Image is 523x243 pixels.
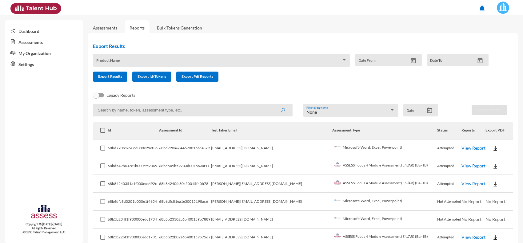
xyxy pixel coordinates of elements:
th: Id [108,122,159,139]
td: ASSESS Focus 4 Module Assessment (EN/AR) (Ba - IB) [332,175,437,193]
span: Legacy Reports [106,92,135,99]
a: Dashboard [5,25,83,36]
button: Open calendar [424,107,435,114]
a: View Report [461,145,485,151]
span: Download PDF [477,108,502,112]
td: 68b5b23302a6b400159b7889 [159,211,211,229]
a: Assessments [93,25,117,30]
td: 68bd549b59703d001563af11 [159,157,211,175]
td: 68b84240351a1f000eaa492c [108,175,159,193]
td: [EMAIL_ADDRESS][DOMAIN_NAME] [211,211,332,229]
th: Status [437,122,461,139]
td: [PERSON_NAME][EMAIL_ADDRESS][DOMAIN_NAME] [211,175,332,193]
th: Export PDF [485,122,513,139]
span: No Report [461,199,481,204]
a: Settings [5,58,83,69]
a: View Report [461,181,485,186]
h2: Export Results [93,43,493,49]
td: [EMAIL_ADDRESS][DOMAIN_NAME] [211,157,332,175]
td: 68b84240fa80c50015f40b78 [159,175,211,193]
td: Microsoft (Word, Excel, Powerpoint) [332,211,437,229]
img: assesscompany-logo.png [30,204,58,221]
span: No Report [485,217,505,222]
a: Assessments [5,36,83,47]
button: Download PDF [472,105,507,115]
td: 68bd720b1690cd000e29ef36 [108,139,159,157]
th: Assessment Type [332,122,437,139]
input: Search by name, token, assessment type, etc. [93,104,293,116]
td: Attempted [437,139,461,157]
span: Export Pdf Reports [182,74,213,79]
span: Export Id/Tokens [138,74,166,79]
mat-icon: notifications [478,5,486,12]
a: Bulk Tokens Generation [152,20,207,35]
span: Export Results [98,74,122,79]
p: Copyright © [DATE]-[DATE]. All Rights Reserved. ASSESS Talent Management, LLC. [5,222,83,234]
button: Open calendar [475,57,485,64]
button: Open calendar [408,57,419,64]
td: Microsoft (Word, Excel, Powerpoint) [332,193,437,211]
span: None [306,109,317,115]
td: Not Attempted [437,193,461,211]
td: 68b6dfc81ea1e30015198ac6 [159,193,211,211]
th: Test Taker Email [211,122,332,139]
a: Reports [125,20,150,35]
td: Not Attempted [437,211,461,229]
td: Attempted [437,175,461,193]
button: Export Results [93,72,127,82]
td: Attempted [437,157,461,175]
td: 68b5b234f1f900000edc1734 [108,211,159,229]
th: Assessment Id [159,122,211,139]
button: Export Id/Tokens [132,72,171,82]
a: View Report [461,234,485,240]
td: ASSESS Focus 4 Module Assessment (EN/AR) (Ba - IB) [332,157,437,175]
th: Reports [461,122,486,139]
td: [EMAIL_ADDRESS][DOMAIN_NAME] [211,139,332,157]
a: My Organization [5,47,83,58]
a: View Report [461,163,485,168]
span: No Report [485,199,505,204]
td: [PERSON_NAME][EMAIL_ADDRESS][DOMAIN_NAME] [211,193,332,211]
td: Microsoft (Word, Excel, Powerpoint) [332,139,437,157]
td: 68b6dfc8d0201b000e1f4654 [108,193,159,211]
td: 68bd720a6644670015e6a879 [159,139,211,157]
button: Export Pdf Reports [176,72,218,82]
span: No Report [461,217,481,222]
td: 68bd549ba37c1b000efe2369 [108,157,159,175]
